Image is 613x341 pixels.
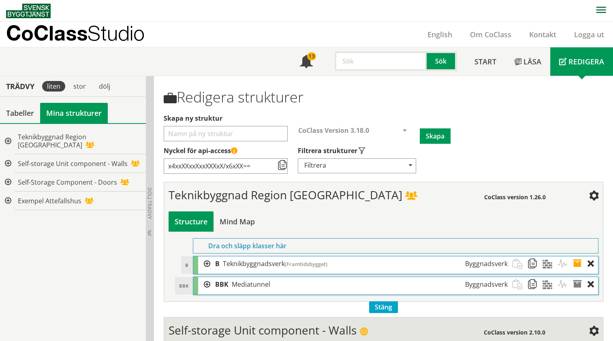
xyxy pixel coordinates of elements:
span: Mediatunnel [232,280,270,289]
input: Välj ett namn för att skapa en ny struktur Välj vilka typer av strukturer som ska visas i din str... [164,126,288,141]
div: B [181,256,192,274]
button: Sök [427,51,457,71]
div: dölj [94,81,115,92]
span: Kopiera strukturobjekt [527,256,542,271]
div: B [210,256,513,271]
span: Dölj trädvy [146,188,153,219]
div: stor [68,81,91,92]
span: Denna API-nyckel ger åtkomst till alla strukturer som du har skapat eller delat med dig av. Håll ... [231,148,237,154]
div: Filtrera [298,158,416,173]
span: Kopiera strukturobjekt [527,277,542,292]
span: Kopiera [278,161,287,170]
div: Dra och släpp klasser här [193,238,599,254]
div: BBK [175,277,192,294]
a: Logga ut [565,30,613,39]
span: BBK [215,280,229,289]
span: Publik struktur [359,327,368,336]
img: Svensk Byggtjänst [6,4,51,18]
span: CoClass version 1.26.0 [484,193,546,201]
a: CoClassStudio [6,22,162,47]
span: Inställningar [589,192,598,201]
span: Inställningar [589,327,598,337]
span: Self-storage Unit component - Walls [169,322,357,338]
a: Om CoClass [461,30,520,39]
span: Byggnadsverk [465,259,507,268]
div: Trädvy [2,82,39,91]
div: Välj CoClass-version för att skapa en ny struktur [292,126,420,146]
span: Klistra in strukturobjekt [512,256,527,271]
span: Exempel Attefallshus [18,196,81,205]
span: Teknikbyggnad Region [GEOGRAPHIC_DATA] [169,187,402,202]
span: Notifikationer [300,56,313,69]
label: Nyckel till åtkomststruktur via API (kräver API-licensabonnemang) [164,146,604,155]
div: 13 [307,52,316,60]
div: Ta bort objekt [587,277,598,292]
span: Egenskaper [572,256,587,271]
div: Bygg och visa struktur i tabellvy [169,211,214,232]
span: Aktiviteter [557,277,572,292]
span: Material [542,256,557,271]
a: Mina strukturer [40,103,108,123]
span: Läsa [523,57,541,66]
input: Nyckel till åtkomststruktur via API (kräver API-licensabonnemang) [164,158,288,174]
a: Redigera [550,47,613,76]
span: Klistra in strukturobjekt [512,277,527,292]
span: Delad struktur [405,192,417,201]
a: Kontakt [520,30,565,39]
div: Bygg och visa struktur i en mind map-vy [214,211,261,232]
a: English [419,30,461,39]
span: Teknikbyggnadsverk [223,259,285,268]
div: Ta bort objekt [587,256,598,271]
label: Välj vilka typer av strukturer som ska visas i din strukturlista [298,146,415,155]
div: BBK [210,277,513,292]
div: liten [42,81,65,92]
span: CoClass Version 3.18.0 [298,126,369,135]
span: Egenskaper [572,277,587,292]
span: Byggnadsverk [465,280,507,289]
a: 13 [291,47,322,76]
span: Start [474,57,496,66]
label: Välj ett namn för att skapa en ny struktur [164,114,604,123]
span: Teknikbyggnad Region [GEOGRAPHIC_DATA] [18,132,86,149]
span: Studio [88,21,145,45]
input: Sök [335,51,427,71]
button: Skapa [420,128,451,144]
span: (Framtidsbygget) [285,260,327,268]
span: Self-storage Unit component - Walls [18,159,128,168]
a: Läsa [505,47,550,76]
span: Material [542,277,557,292]
p: CoClass [6,28,145,38]
span: Redigera [568,57,604,66]
span: Aktiviteter [557,256,572,271]
span: B [215,259,220,268]
h1: Redigera strukturer [164,89,604,106]
span: Self-Storage Component - Doors [18,178,117,187]
span: CoClass version 2.10.0 [484,328,545,336]
span: Stäng [369,301,398,313]
a: Start [466,47,505,76]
